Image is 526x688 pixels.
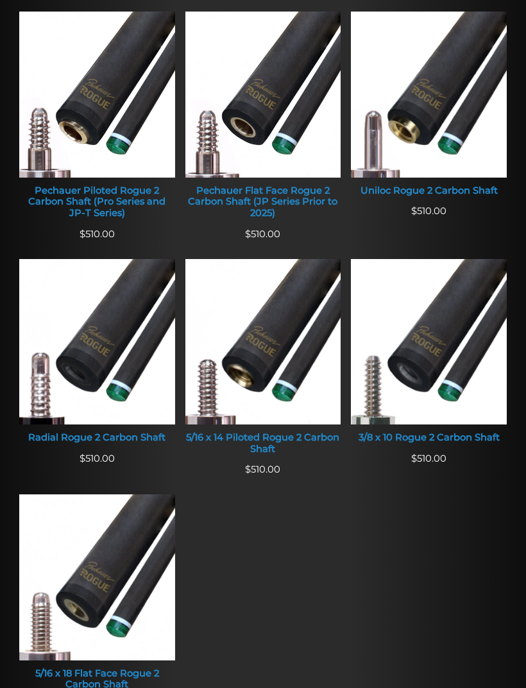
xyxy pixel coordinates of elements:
img: 5/16 x 18 Flat Face Rogue 2 Carbon Shaft [19,494,175,660]
a: 5/16 x 14 Piloted Rogue 2 Carbon Shaft 5/16 x 14 Piloted Rogue 2 Carbon Shaft [185,259,341,463]
a: Pechauer Flat Face Rogue 2 Carbon Shaft (JP Series Prior to 2025) Pechauer Flat Face Rogue 2 Carb... [185,12,341,226]
img: Pechauer Piloted Rogue 2 Carbon Shaft (Pro Series and JP-T Series) [19,12,175,177]
img: 3/8 x 10 Rogue 2 Carbon Shaft [351,259,507,424]
div: Pechauer Piloted Rogue 2 Carbon Shaft (Pro Series and JP-T Series) [19,185,175,219]
span: $ [80,453,85,464]
a: Uniloc Rogue 2 Carbon Shaft Uniloc Rogue 2 Carbon Shaft [351,12,507,204]
span: 510.00 [245,464,280,475]
div: 3/8 x 10 Rogue 2 Carbon Shaft [351,432,507,444]
span: 510.00 [411,453,446,464]
span: $ [411,453,417,464]
a: Radial Rogue 2 Carbon Shaft Radial Rogue 2 Carbon Shaft [19,259,175,451]
span: 510.00 [245,228,280,240]
span: 510.00 [411,205,446,217]
span: 510.00 [80,453,115,464]
span: $ [80,228,85,240]
img: 5/16 x 14 Piloted Rogue 2 Carbon Shaft [185,259,341,424]
span: $ [245,464,251,475]
div: Pechauer Flat Face Rogue 2 Carbon Shaft (JP Series Prior to 2025) [185,185,341,219]
img: Radial Rogue 2 Carbon Shaft [19,259,175,424]
span: $ [411,205,417,217]
img: Uniloc Rogue 2 Carbon Shaft [351,12,507,177]
a: Pechauer Piloted Rogue 2 Carbon Shaft (Pro Series and JP-T Series) Pechauer Piloted Rogue 2 Carbo... [19,12,175,226]
img: Pechauer Flat Face Rogue 2 Carbon Shaft (JP Series Prior to 2025) [185,12,341,177]
div: Radial Rogue 2 Carbon Shaft [19,432,175,444]
div: Uniloc Rogue 2 Carbon Shaft [351,185,507,197]
span: $ [245,228,251,240]
span: 510.00 [80,228,115,240]
a: 3/8 x 10 Rogue 2 Carbon Shaft 3/8 x 10 Rogue 2 Carbon Shaft [351,259,507,451]
div: 5/16 x 14 Piloted Rogue 2 Carbon Shaft [185,432,341,455]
